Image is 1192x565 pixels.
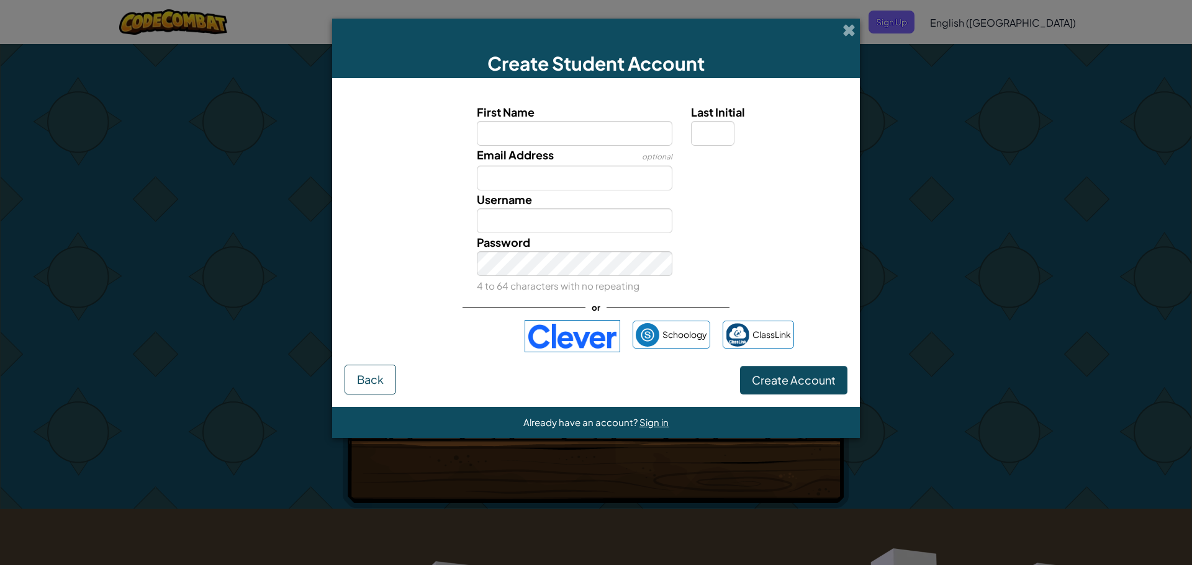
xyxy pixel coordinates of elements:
img: classlink-logo-small.png [726,323,749,347]
button: Back [345,365,396,394]
span: optional [642,152,672,161]
img: schoology.png [636,323,659,347]
span: Create Account [752,373,836,387]
a: Sign in [639,416,669,428]
span: Create Student Account [487,51,705,75]
span: Already have an account? [523,416,639,428]
span: Email Address [477,148,554,162]
img: clever-logo-blue.png [525,320,620,352]
span: Schoology [662,326,707,344]
button: Create Account [740,366,847,394]
iframe: Sign in with Google Button [392,323,518,350]
span: Password [477,235,530,249]
span: Back [357,372,384,386]
span: Username [477,192,532,207]
span: Last Initial [691,105,745,119]
small: 4 to 64 characters with no repeating [477,280,639,291]
span: ClassLink [752,326,791,344]
span: or [585,298,607,316]
span: First Name [477,105,535,119]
